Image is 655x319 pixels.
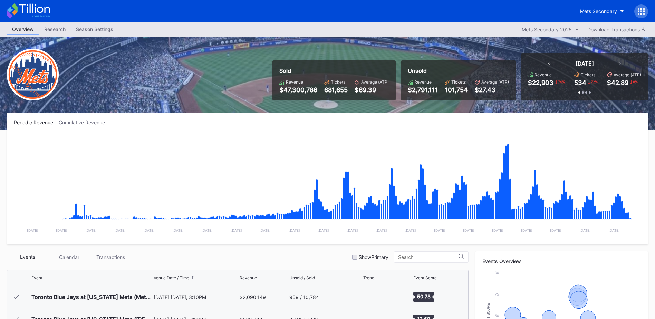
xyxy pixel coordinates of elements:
[289,294,319,300] div: 959 / 10,784
[289,228,300,232] text: [DATE]
[7,49,59,100] img: New-York-Mets-Transparent.png
[114,228,126,232] text: [DATE]
[355,86,389,94] div: $69.39
[521,228,532,232] text: [DATE]
[31,293,152,300] div: Toronto Blue Jays at [US_STATE] Mets (Mets Opening Day)
[31,275,42,280] div: Event
[363,288,384,306] svg: Chart title
[376,228,387,232] text: [DATE]
[324,86,348,94] div: 681,655
[590,79,598,85] div: 72 %
[405,228,416,232] text: [DATE]
[581,72,595,77] div: Tickets
[359,254,388,260] div: Show Primary
[259,228,271,232] text: [DATE]
[557,79,566,85] div: 74 %
[607,79,628,86] div: $42.89
[576,60,594,67] div: [DATE]
[71,24,118,35] a: Season Settings
[143,228,155,232] text: [DATE]
[286,79,303,85] div: Revenue
[85,228,97,232] text: [DATE]
[331,79,345,85] div: Tickets
[231,228,242,232] text: [DATE]
[408,67,509,74] div: Unsold
[289,275,315,280] div: Unsold / Sold
[39,24,71,34] div: Research
[451,79,466,85] div: Tickets
[482,258,641,264] div: Events Overview
[463,228,474,232] text: [DATE]
[59,119,110,125] div: Cumulative Revenue
[445,86,468,94] div: 101,754
[614,72,641,77] div: Average (ATP)
[475,86,509,94] div: $27.43
[495,292,499,296] text: 75
[414,79,432,85] div: Revenue
[279,86,317,94] div: $47,300,786
[240,275,257,280] div: Revenue
[417,293,430,299] text: 50.73
[7,252,48,262] div: Events
[14,134,641,238] svg: Chart title
[632,79,638,85] div: 8 %
[172,228,184,232] text: [DATE]
[27,228,38,232] text: [DATE]
[408,86,438,94] div: $2,791,111
[14,119,59,125] div: Periodic Revenue
[608,228,620,232] text: [DATE]
[584,25,648,34] button: Download Transactions
[318,228,329,232] text: [DATE]
[534,72,552,77] div: Revenue
[492,228,503,232] text: [DATE]
[398,254,459,260] input: Search
[550,228,561,232] text: [DATE]
[413,275,437,280] div: Event Score
[154,294,238,300] div: [DATE] [DATE], 3:10PM
[347,228,358,232] text: [DATE]
[575,5,629,18] button: Mets Secondary
[522,27,572,32] div: Mets Secondary 2025
[48,252,90,262] div: Calendar
[587,27,645,32] div: Download Transactions
[574,79,586,86] div: 534
[481,79,509,85] div: Average (ATP)
[493,271,499,275] text: 100
[201,228,213,232] text: [DATE]
[363,275,374,280] div: Trend
[279,67,389,74] div: Sold
[39,24,71,35] a: Research
[580,8,617,14] div: Mets Secondary
[528,79,553,86] div: $22,903
[56,228,67,232] text: [DATE]
[90,252,131,262] div: Transactions
[361,79,389,85] div: Average (ATP)
[518,25,582,34] button: Mets Secondary 2025
[495,313,499,318] text: 50
[7,24,39,35] a: Overview
[434,228,445,232] text: [DATE]
[240,294,266,300] div: $2,090,149
[579,228,591,232] text: [DATE]
[71,24,118,34] div: Season Settings
[154,275,189,280] div: Venue Date / Time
